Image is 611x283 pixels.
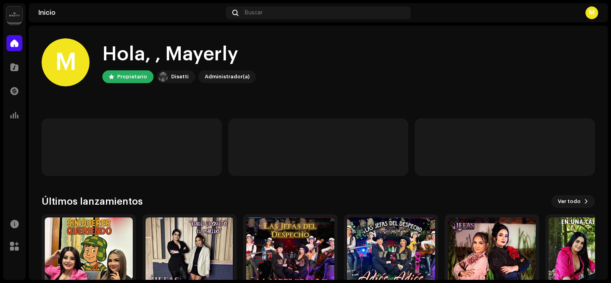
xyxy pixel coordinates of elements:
[6,6,22,22] img: 02a7c2d3-3c89-4098-b12f-2ff2945c95ee
[558,193,581,209] span: Ver todo
[205,72,250,82] div: Administrador(a)
[117,72,147,82] div: Propietario
[171,72,189,82] div: Disetti
[42,195,143,208] h3: Últimos lanzamientos
[158,72,168,82] img: 02a7c2d3-3c89-4098-b12f-2ff2945c95ee
[38,10,223,16] div: Inicio
[102,42,256,67] div: Hola, , Mayerly
[42,38,90,86] div: M
[585,6,598,19] div: M
[245,10,263,16] span: Buscar
[551,195,595,208] button: Ver todo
